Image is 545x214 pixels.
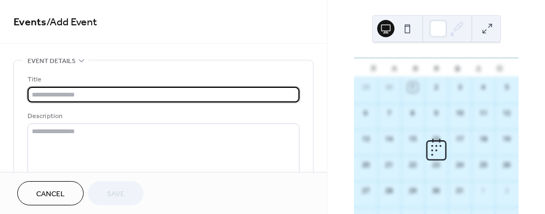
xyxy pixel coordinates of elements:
span: Event details [28,56,76,67]
div: 17 [455,134,465,144]
div: 12 [502,108,512,118]
span: Cancel [36,189,65,200]
div: 5 [502,82,512,92]
div: 30 [431,186,441,196]
div: 23 [431,160,441,170]
div: 22 [408,160,418,170]
div: 水 [405,58,426,78]
div: 木 [426,58,447,78]
div: 31 [455,186,465,196]
div: 19 [502,134,512,144]
div: 16 [431,134,441,144]
div: Description [28,111,297,122]
div: 日 [489,58,510,78]
div: Title [28,74,297,85]
div: 10 [455,108,465,118]
div: 18 [479,134,488,144]
div: 25 [479,160,488,170]
div: 土 [468,58,489,78]
a: Events [13,12,46,33]
div: 15 [408,134,418,144]
div: 26 [502,160,512,170]
span: / Add Event [46,12,97,33]
div: 29 [361,82,371,92]
div: 13 [361,134,371,144]
div: 金 [447,58,468,78]
div: 3 [455,82,465,92]
div: 28 [384,186,394,196]
div: 火 [384,58,405,78]
div: 6 [361,108,371,118]
div: 1 [408,82,418,92]
div: 30 [384,82,394,92]
div: 月 [363,58,384,78]
div: 27 [361,186,371,196]
div: 7 [384,108,394,118]
button: Cancel [17,181,84,205]
div: 1 [479,186,488,196]
div: 21 [384,160,394,170]
div: 14 [384,134,394,144]
div: 2 [431,82,441,92]
div: 20 [361,160,371,170]
div: 2 [502,186,512,196]
div: 11 [479,108,488,118]
div: 24 [455,160,465,170]
div: 29 [408,186,418,196]
div: 4 [479,82,488,92]
div: 8 [408,108,418,118]
div: 9 [431,108,441,118]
